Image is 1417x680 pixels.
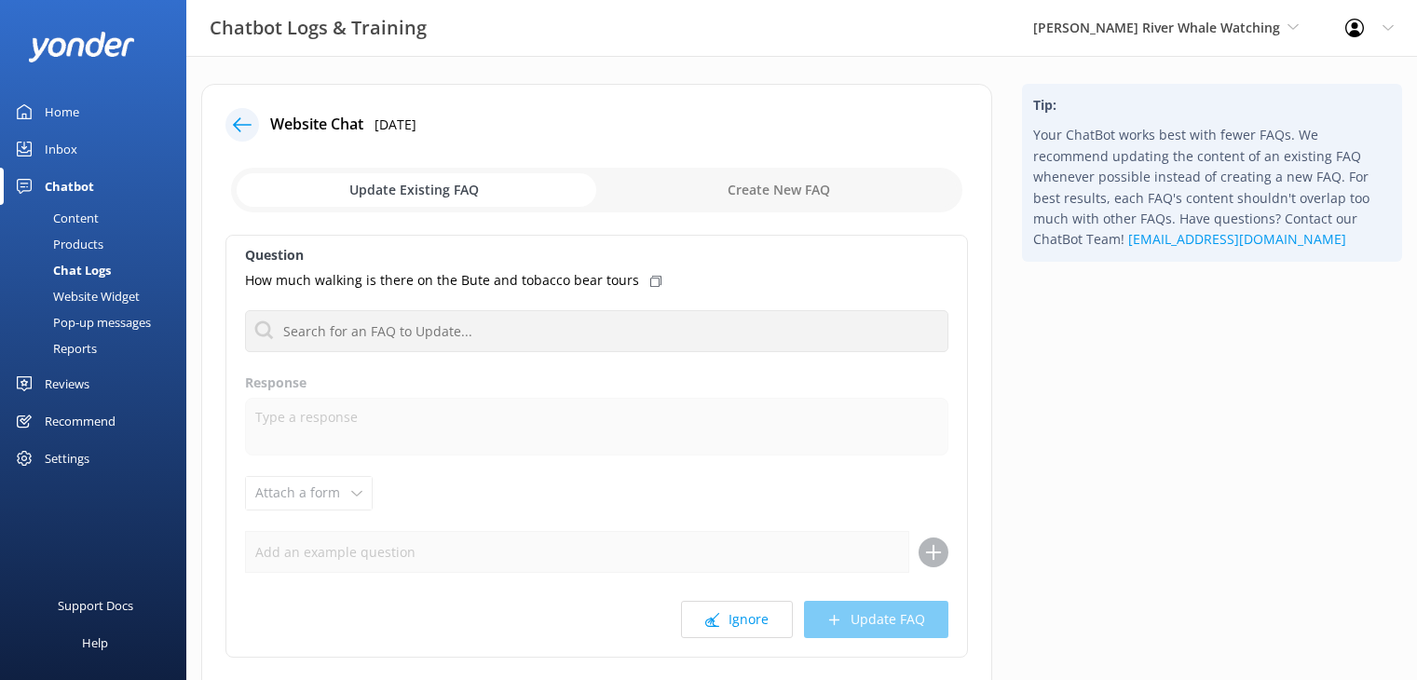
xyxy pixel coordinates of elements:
[11,309,151,335] div: Pop-up messages
[45,402,116,440] div: Recommend
[210,13,427,43] h3: Chatbot Logs & Training
[245,245,948,265] label: Question
[1128,230,1346,248] a: [EMAIL_ADDRESS][DOMAIN_NAME]
[11,309,186,335] a: Pop-up messages
[245,310,948,352] input: Search for an FAQ to Update...
[45,168,94,205] div: Chatbot
[82,624,108,661] div: Help
[45,365,89,402] div: Reviews
[11,335,97,361] div: Reports
[11,335,186,361] a: Reports
[45,93,79,130] div: Home
[375,115,416,135] p: [DATE]
[11,231,103,257] div: Products
[1033,95,1391,116] h4: Tip:
[245,270,639,291] p: How much walking is there on the Bute and tobacco bear tours
[11,257,111,283] div: Chat Logs
[270,113,363,137] h4: Website Chat
[11,205,186,231] a: Content
[58,587,133,624] div: Support Docs
[45,130,77,168] div: Inbox
[681,601,793,638] button: Ignore
[28,32,135,62] img: yonder-white-logo.png
[11,283,186,309] a: Website Widget
[45,440,89,477] div: Settings
[245,373,948,393] label: Response
[1033,19,1280,36] span: [PERSON_NAME] River Whale Watching
[11,231,186,257] a: Products
[11,205,99,231] div: Content
[1033,125,1391,250] p: Your ChatBot works best with fewer FAQs. We recommend updating the content of an existing FAQ whe...
[11,283,140,309] div: Website Widget
[11,257,186,283] a: Chat Logs
[245,531,909,573] input: Add an example question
